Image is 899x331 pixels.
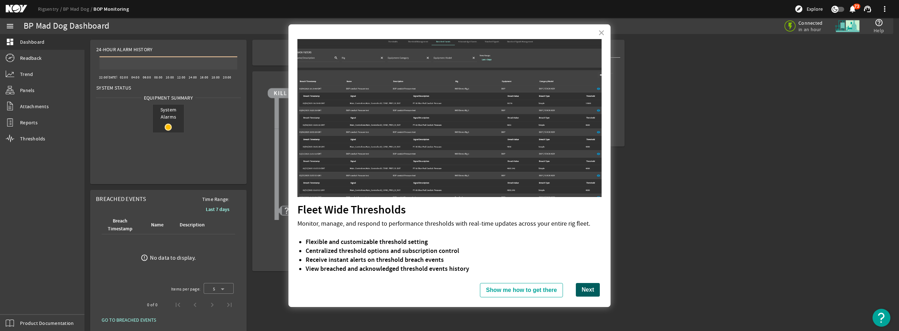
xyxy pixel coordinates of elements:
span: Trend [20,71,33,78]
mat-icon: dashboard [6,38,14,46]
text: 22:00 [99,75,107,80]
span: Dashboard [20,38,44,45]
img: UpperAnnular_NoValves_Fault.png [268,129,447,171]
strong: Flexible and customizable threshold setting [306,238,428,246]
span: Time Range: [196,196,235,203]
img: Skid.svg [834,13,861,39]
span: System Status [96,84,131,91]
strong: Fleet Wide Thresholds [297,202,406,217]
span: Reports [20,119,38,126]
span: Attachments [20,103,49,110]
div: Breach Timestamp [106,217,135,233]
strong: Receive instant alerts on threshold breach events [306,255,444,264]
span: GO TO BREACHED EVENTS [102,316,156,323]
div: BP Mad Dog Dashboard [24,23,109,30]
div: No data to display. [150,254,196,262]
span: 24-Hour Alarm History [96,46,152,53]
a: BOP Monitoring [93,6,129,13]
p: Monitor, manage, and respond to performance thresholds with real-time updates across your entire ... [297,219,602,228]
strong: View breached and acknowledged threshold events history [306,264,469,273]
b: Last 7 days [206,206,229,213]
text: 14:00 [189,75,197,80]
text: 08:00 [154,75,162,80]
div: Name [151,221,164,229]
mat-icon: explore [794,5,803,13]
a: Rigsentry [38,6,63,12]
strong: Centralized threshold options and subscription control [306,246,459,255]
button: Close [598,27,605,38]
img: Unknown.png [268,180,447,192]
button: Show me how to get there [480,283,563,297]
mat-icon: notifications [848,5,857,13]
text: 04:00 [131,75,140,80]
span: Explore [807,5,823,13]
text: [DATE] [107,75,117,80]
mat-icon: support_agent [863,5,872,13]
span: Connected [798,20,829,26]
img: Unknown.png [268,195,447,207]
mat-icon: menu [6,22,14,30]
text: 06:00 [143,75,151,80]
img: Unknown.png [268,129,447,140]
span: Breached Events [96,195,146,203]
text: 18:00 [212,75,220,80]
button: Next [576,283,600,297]
text: 02:00 [120,75,128,80]
img: TransparentStackSlice.png [271,144,282,155]
button: Open Resource Center [873,309,890,327]
text: 10:00 [166,75,174,80]
text: 12:00 [177,75,185,80]
img: RiserAdapter.png [268,86,447,129]
a: BP Mad Dog [63,6,93,12]
div: Description [180,221,205,229]
div: Items per page: [171,286,201,293]
span: Help [874,27,884,34]
span: Product Documentation [20,320,74,327]
img: WellheadConnector.png [268,220,447,265]
span: Equipment Summary [141,94,195,101]
div: 0 of 0 [147,301,157,308]
span: Thresholds [20,135,45,142]
span: System Alarms [153,105,184,122]
span: Readback [20,54,42,62]
text: 16:00 [200,75,208,80]
mat-icon: error_outline [141,254,148,262]
span: Panels [20,87,35,94]
mat-icon: help_outline [875,18,883,27]
text: 20:00 [223,75,231,80]
img: Unknown.png [268,171,447,182]
span: in an hour [798,26,829,33]
img: UnknownValve.png [281,205,292,216]
img: Unknown.png [268,211,447,222]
